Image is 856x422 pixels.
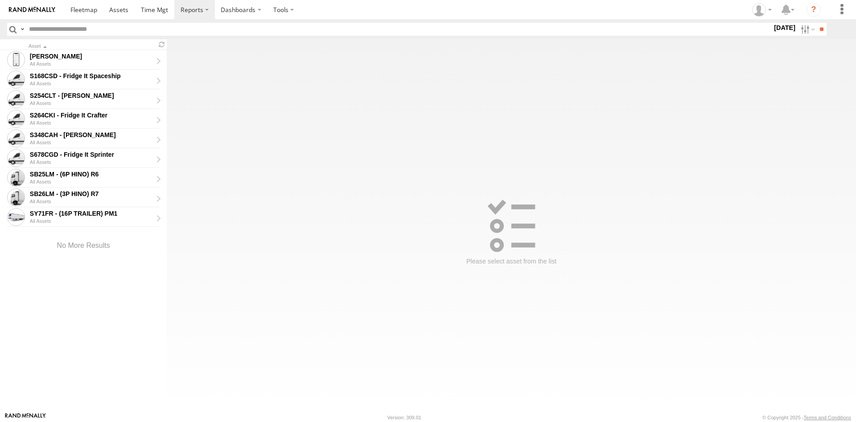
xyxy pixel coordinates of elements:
[772,23,797,33] label: [DATE]
[5,413,46,422] a: Visit our Website
[7,130,25,147] span: Click to view sensor readings
[30,100,159,106] div: All Assets
[797,23,816,36] label: Search Filter Options
[30,111,152,119] div: S264CKI - Fridge It Crafter - Click to view sensor readings
[30,61,159,67] div: All Assets
[30,81,159,86] div: All Assets
[30,159,159,165] div: All Assets
[30,150,152,159] div: S678CGD - Fridge It Sprinter - Click to view sensor readings
[9,7,55,13] img: rand-logo.svg
[7,149,25,167] span: Click to view sensor readings
[749,3,775,17] div: Peter Lu
[807,3,821,17] i: ?
[29,44,152,49] div: Click to Sort
[762,415,851,420] div: © Copyright 2025 -
[804,415,851,420] a: Terms and Conditions
[156,40,167,49] span: Refresh
[30,92,152,100] div: S254CLT - Brian Corkhill - Click to view sensor readings
[387,415,421,420] div: Version: 309.01
[7,110,25,128] span: Click to view sensor readings
[30,170,152,178] div: SB25LM - (6P HINO) R6 - Click to view sensor readings
[30,218,159,224] div: All Assets
[30,131,152,139] div: S348CAH - Emir Tarabar - Click to view sensor readings
[7,169,25,187] span: Click to view sensor readings
[7,71,25,88] span: Click to view sensor readings
[19,23,26,36] label: Search Query
[30,72,152,80] div: S168CSD - Fridge It Spaceship - Click to view sensor readings
[7,90,25,108] span: Click to view sensor readings
[30,209,152,217] div: SY71FR - (16P TRAILER) PM1 - Click to view sensor readings
[30,199,159,204] div: All Assets
[30,140,159,145] div: All Assets
[7,188,25,206] span: Click to view sensor readings
[30,52,152,60] div: Divanshu Munjal - Click to view sensor readings
[7,51,25,69] span: Click to view sensor readings
[30,120,159,125] div: All Assets
[30,179,159,184] div: All Assets
[30,190,152,198] div: SB26LM - (3P HINO) R7 - Click to view sensor readings
[7,208,25,226] span: Click to view sensor readings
